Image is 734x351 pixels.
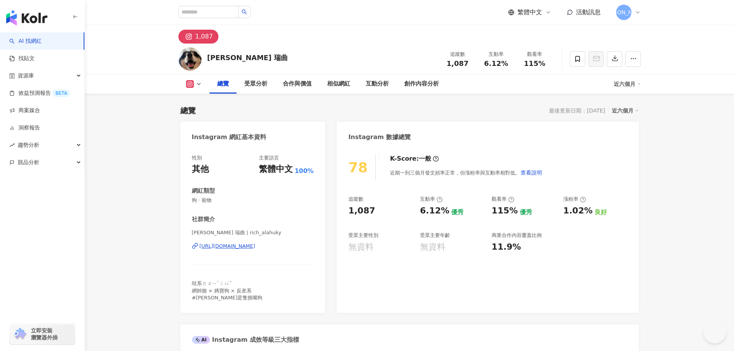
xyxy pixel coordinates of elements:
div: 115% [492,205,518,217]
span: 趨勢分析 [18,136,39,154]
div: 1,087 [195,31,213,42]
div: 無資料 [348,241,374,253]
div: 受眾分析 [244,79,267,89]
div: [PERSON_NAME] 瑞曲 [207,53,288,62]
div: 追蹤數 [443,50,472,58]
div: Instagram 成效等級三大指標 [192,336,299,344]
div: 商業合作內容覆蓋比例 [492,232,542,239]
a: searchAI 找網紅 [9,37,42,45]
div: 觀看率 [492,196,514,203]
div: 主要語言 [259,155,279,161]
a: [URL][DOMAIN_NAME] [192,243,314,250]
div: 良好 [595,208,607,217]
div: 總覽 [180,105,196,116]
a: chrome extension立即安裝 瀏覽器外掛 [10,324,75,344]
span: 立即安裝 瀏覽器外掛 [31,327,58,341]
iframe: Help Scout Beacon - Open [703,320,726,343]
button: 1,087 [178,30,219,44]
div: Instagram 數據總覽 [348,133,411,141]
span: 哇系ㄖㄨㄧˋㄑㄩˇ 網帥臉 × 媽寶狗 × 反差系 #[PERSON_NAME]是隻挑嘴狗 [192,280,263,300]
button: 查看說明 [520,165,543,180]
div: 互動分析 [366,79,389,89]
div: 網紅類型 [192,187,215,195]
div: 創作內容分析 [404,79,439,89]
div: 一般 [419,155,431,163]
div: AI [192,336,210,344]
div: 性別 [192,155,202,161]
a: 找貼文 [9,55,35,62]
span: rise [9,143,15,148]
span: 115% [524,60,546,67]
span: 狗 · 寵物 [192,197,314,204]
div: 近期一到三個月發文頻率正常，但漲粉率與互動率相對低。 [390,165,543,180]
div: 相似網紅 [327,79,350,89]
span: search [242,9,247,15]
div: 近六個月 [612,106,639,116]
div: 互動率 [482,50,511,58]
div: K-Score : [390,155,439,163]
span: 活動訊息 [576,8,601,16]
span: [PERSON_NAME] [601,8,646,17]
div: 追蹤數 [348,196,363,203]
div: 優秀 [520,208,532,217]
div: 其他 [192,163,209,175]
div: 受眾主要年齡 [420,232,450,239]
div: 最後更新日期：[DATE] [549,107,605,114]
div: 優秀 [451,208,464,217]
div: 78 [348,160,368,175]
div: 1.02% [563,205,593,217]
span: 繁體中文 [517,8,542,17]
span: 資源庫 [18,67,34,84]
span: 100% [295,167,314,175]
img: chrome extension [12,328,27,340]
div: 6.12% [420,205,449,217]
div: 漲粉率 [563,196,586,203]
div: 合作與價值 [283,79,312,89]
div: 總覽 [217,79,229,89]
div: 無資料 [420,241,445,253]
span: 競品分析 [18,154,39,171]
div: 1,087 [348,205,375,217]
div: 互動率 [420,196,443,203]
div: 觀看率 [520,50,549,58]
span: 查看說明 [521,170,542,176]
a: 商案媒合 [9,107,40,114]
div: 社群簡介 [192,215,215,223]
a: 洞察報告 [9,124,40,132]
div: 11.9% [492,241,521,253]
span: 1,087 [447,59,469,67]
a: 效益預測報告BETA [9,89,70,97]
div: 繁體中文 [259,163,293,175]
div: Instagram 網紅基本資料 [192,133,267,141]
div: [URL][DOMAIN_NAME] [200,243,255,250]
img: logo [6,10,47,25]
img: KOL Avatar [178,47,202,71]
span: 6.12% [484,60,508,67]
div: 受眾主要性別 [348,232,378,239]
span: [PERSON_NAME] 瑞曲 | rich_alahuky [192,229,314,236]
div: 近六個月 [614,78,641,90]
